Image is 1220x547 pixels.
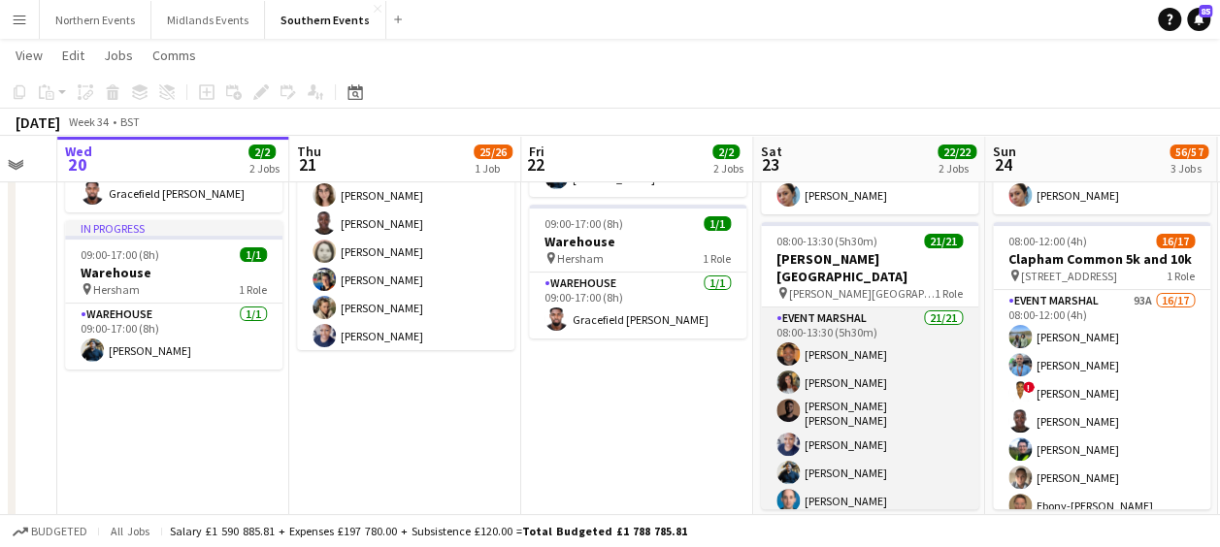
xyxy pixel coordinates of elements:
[474,145,512,159] span: 25/26
[712,145,740,159] span: 2/2
[65,220,282,236] div: In progress
[761,143,782,160] span: Sat
[1021,269,1117,283] span: [STREET_ADDRESS]
[145,43,204,68] a: Comms
[557,251,604,266] span: Hersham
[151,1,265,39] button: Midlands Events
[522,524,687,538] span: Total Budgeted £1 788 785.81
[31,525,87,538] span: Budgeted
[1187,8,1210,31] a: 85
[1170,145,1208,159] span: 56/57
[1167,269,1195,283] span: 1 Role
[248,145,276,159] span: 2/2
[297,143,321,160] span: Thu
[1171,161,1207,176] div: 3 Jobs
[120,114,140,129] div: BST
[40,1,151,39] button: Northern Events
[703,251,731,266] span: 1 Role
[170,524,687,538] div: Salary £1 590 885.81 + Expenses £197 780.00 + Subsistence £120.00 =
[761,222,978,509] app-job-card: 08:00-13:30 (5h30m)21/21[PERSON_NAME][GEOGRAPHIC_DATA] [PERSON_NAME][GEOGRAPHIC_DATA]1 RoleEvent ...
[475,161,511,176] div: 1 Job
[10,521,90,542] button: Budgeted
[265,1,386,39] button: Southern Events
[935,286,963,301] span: 1 Role
[93,282,140,297] span: Hersham
[993,143,1016,160] span: Sun
[924,234,963,248] span: 21/21
[529,143,544,160] span: Fri
[993,250,1210,268] h3: Clapham Common 5k and 10k
[96,43,141,68] a: Jobs
[993,222,1210,509] app-job-card: 08:00-12:00 (4h)16/17Clapham Common 5k and 10k [STREET_ADDRESS]1 RoleEvent Marshal93A16/1708:00-1...
[240,247,267,262] span: 1/1
[65,143,92,160] span: Wed
[939,161,975,176] div: 2 Jobs
[294,153,321,176] span: 21
[713,161,743,176] div: 2 Jobs
[54,43,92,68] a: Edit
[789,286,935,301] span: [PERSON_NAME][GEOGRAPHIC_DATA]
[64,114,113,129] span: Week 34
[239,282,267,297] span: 1 Role
[1023,381,1035,393] span: !
[62,153,92,176] span: 20
[249,161,280,176] div: 2 Jobs
[107,524,153,538] span: All jobs
[152,47,196,64] span: Comms
[297,63,514,350] app-job-card: 17:30-21:00 (3h30m)25/26Women's Run Series Olympic Park 5k and 10k [PERSON_NAME][GEOGRAPHIC_DATA]...
[8,43,50,68] a: View
[529,273,746,338] app-card-role: Warehouse1/109:00-17:00 (8h)Gracefield [PERSON_NAME]
[704,216,731,231] span: 1/1
[776,234,877,248] span: 08:00-13:30 (5h30m)
[1199,5,1212,17] span: 85
[990,153,1016,176] span: 24
[16,47,43,64] span: View
[529,205,746,338] app-job-card: 09:00-17:00 (8h)1/1Warehouse Hersham1 RoleWarehouse1/109:00-17:00 (8h)Gracefield [PERSON_NAME]
[938,145,976,159] span: 22/22
[761,250,978,285] h3: [PERSON_NAME][GEOGRAPHIC_DATA]
[544,216,623,231] span: 09:00-17:00 (8h)
[65,220,282,370] app-job-card: In progress09:00-17:00 (8h)1/1Warehouse Hersham1 RoleWarehouse1/109:00-17:00 (8h)[PERSON_NAME]
[16,113,60,132] div: [DATE]
[526,153,544,176] span: 22
[1156,234,1195,248] span: 16/17
[65,264,282,281] h3: Warehouse
[104,47,133,64] span: Jobs
[1008,234,1087,248] span: 08:00-12:00 (4h)
[529,233,746,250] h3: Warehouse
[65,304,282,370] app-card-role: Warehouse1/109:00-17:00 (8h)[PERSON_NAME]
[758,153,782,176] span: 23
[81,247,159,262] span: 09:00-17:00 (8h)
[62,47,84,64] span: Edit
